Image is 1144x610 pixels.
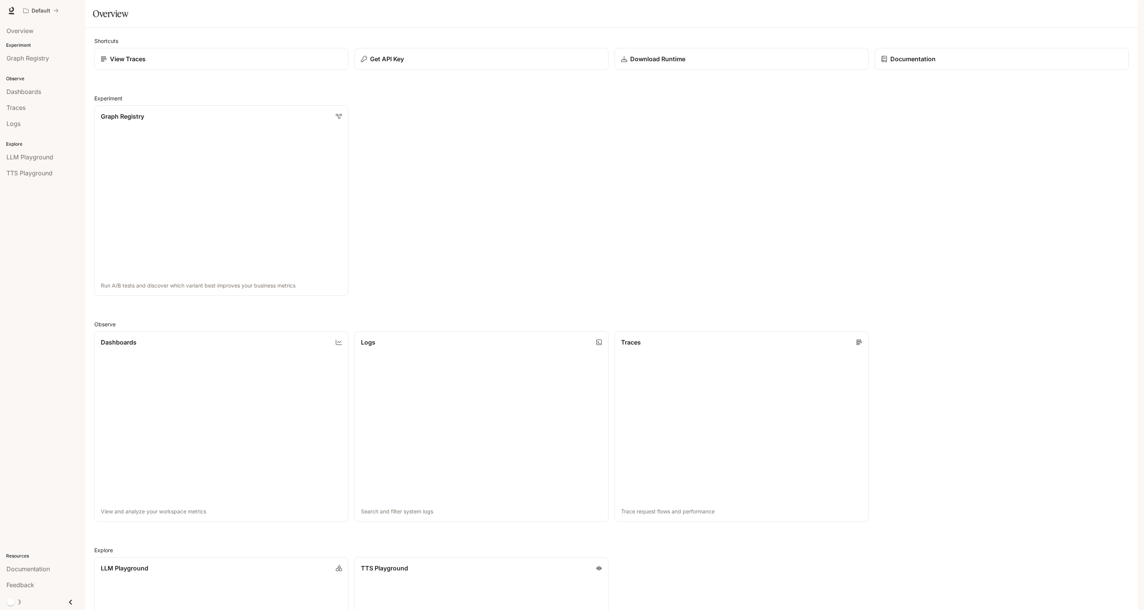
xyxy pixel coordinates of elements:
[621,338,641,347] p: Traces
[93,6,128,21] h1: Overview
[101,338,137,347] p: Dashboards
[94,331,348,522] a: DashboardsView and analyze your workspace metrics
[890,54,936,64] p: Documentation
[361,338,375,347] p: Logs
[875,48,1129,70] a: Documentation
[370,54,404,64] p: Get API Key
[615,48,869,70] a: Download Runtime
[94,37,1129,45] h2: Shortcuts
[354,48,609,70] button: Get API Key
[94,105,348,296] a: Graph RegistryRun A/B tests and discover which variant best improves your business metrics
[354,331,609,522] a: LogsSearch and filter system logs
[621,508,862,515] p: Trace request flows and performance
[615,331,869,522] a: TracesTrace request flows and performance
[32,8,50,14] p: Default
[101,112,144,121] p: Graph Registry
[630,54,685,64] p: Download Runtime
[361,564,408,573] p: TTS Playground
[94,48,348,70] a: View Traces
[94,94,1129,102] h2: Experiment
[94,320,1129,328] h2: Observe
[101,564,148,573] p: LLM Playground
[20,3,62,18] button: All workspaces
[361,508,602,515] p: Search and filter system logs
[110,54,146,64] p: View Traces
[101,508,342,515] p: View and analyze your workspace metrics
[101,282,342,289] p: Run A/B tests and discover which variant best improves your business metrics
[94,546,1129,554] h2: Explore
